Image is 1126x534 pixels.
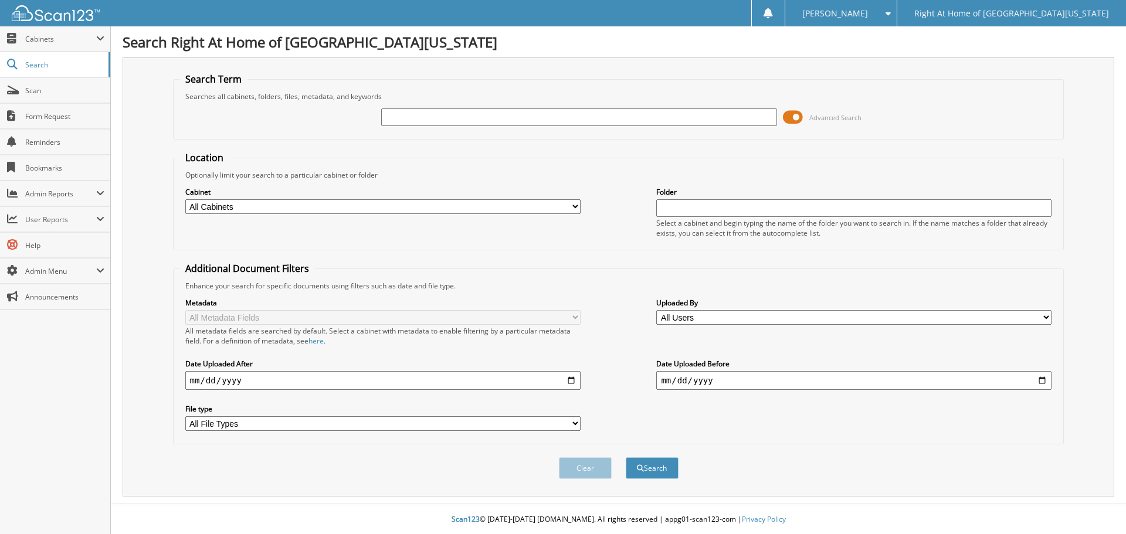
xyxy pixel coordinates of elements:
label: Uploaded By [656,298,1052,308]
legend: Additional Document Filters [179,262,315,275]
a: Privacy Policy [742,514,786,524]
span: Right At Home of [GEOGRAPHIC_DATA][US_STATE] [914,10,1109,17]
span: Admin Menu [25,266,96,276]
span: Announcements [25,292,104,302]
div: All metadata fields are searched by default. Select a cabinet with metadata to enable filtering b... [185,326,581,346]
span: Admin Reports [25,189,96,199]
img: scan123-logo-white.svg [12,5,100,21]
span: Form Request [25,111,104,121]
label: Folder [656,187,1052,197]
button: Search [626,457,679,479]
div: Optionally limit your search to a particular cabinet or folder [179,170,1058,180]
span: Scan123 [452,514,480,524]
h1: Search Right At Home of [GEOGRAPHIC_DATA][US_STATE] [123,32,1114,52]
legend: Location [179,151,229,164]
label: Date Uploaded After [185,359,581,369]
button: Clear [559,457,612,479]
span: Advanced Search [809,113,862,122]
span: [PERSON_NAME] [802,10,868,17]
input: end [656,371,1052,390]
span: Bookmarks [25,163,104,173]
a: here [308,336,324,346]
input: start [185,371,581,390]
span: Reminders [25,137,104,147]
div: Enhance your search for specific documents using filters such as date and file type. [179,281,1058,291]
span: Cabinets [25,34,96,44]
label: File type [185,404,581,414]
span: Search [25,60,103,70]
legend: Search Term [179,73,247,86]
span: User Reports [25,215,96,225]
label: Date Uploaded Before [656,359,1052,369]
span: Help [25,240,104,250]
div: Select a cabinet and begin typing the name of the folder you want to search in. If the name match... [656,218,1052,238]
div: © [DATE]-[DATE] [DOMAIN_NAME]. All rights reserved | appg01-scan123-com | [111,505,1126,534]
div: Searches all cabinets, folders, files, metadata, and keywords [179,91,1058,101]
span: Scan [25,86,104,96]
label: Metadata [185,298,581,308]
iframe: Chat Widget [1067,478,1126,534]
label: Cabinet [185,187,581,197]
